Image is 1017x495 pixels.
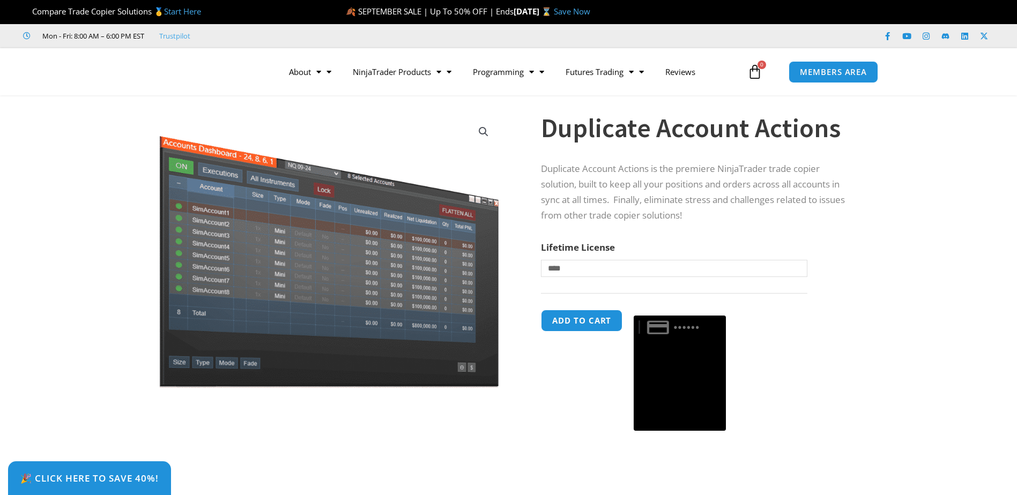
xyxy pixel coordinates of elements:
iframe: Secure payment input frame [632,308,728,309]
nav: Menu [278,59,745,84]
a: NinjaTrader Products [342,59,462,84]
a: 0 [731,56,778,87]
img: LogoAI | Affordable Indicators – NinjaTrader [124,52,240,91]
a: Trustpilot [159,29,190,42]
span: 🍂 SEPTEMBER SALE | Up To 50% OFF | Ends [346,6,514,17]
a: Clear options [541,282,558,290]
a: 🎉 Click Here to save 40%! [8,461,171,495]
a: View full-screen image gallery [474,122,493,141]
p: Duplicate Account Actions is the premiere NinjaTrader trade copier solution, built to keep all yo... [541,161,854,223]
span: 0 [758,61,766,69]
a: Start Here [164,6,201,17]
span: Compare Trade Copier Solutions 🥇 [23,6,201,17]
img: Screenshot 2024-08-26 15414455555 [157,114,501,388]
img: 🏆 [24,7,32,16]
button: Buy with GPay [634,316,726,431]
button: Add to cart [541,310,622,332]
a: About [278,59,342,84]
span: 🎉 Click Here to save 40%! [20,474,159,483]
label: Lifetime License [541,241,615,253]
span: Mon - Fri: 8:00 AM – 6:00 PM EST [40,29,144,42]
a: Reviews [655,59,706,84]
a: MEMBERS AREA [789,61,878,83]
a: Programming [462,59,555,84]
a: Save Now [554,6,590,17]
span: MEMBERS AREA [800,68,867,76]
h1: Duplicate Account Actions [541,109,854,147]
text: •••••• [674,321,701,333]
a: Futures Trading [555,59,655,84]
strong: [DATE] ⌛ [514,6,554,17]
